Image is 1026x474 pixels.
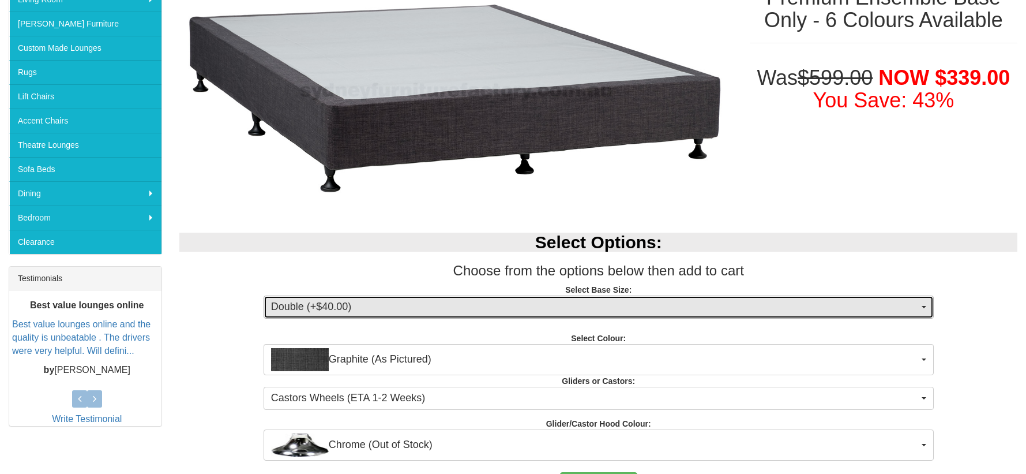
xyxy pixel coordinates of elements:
a: Theatre Lounges [9,133,161,157]
h1: Was [750,66,1017,112]
button: Castors Wheels (ETA 1-2 Weeks) [264,387,934,410]
strong: Select Colour: [571,334,626,343]
strong: Gliders or Castors: [562,376,635,386]
a: Rugs [9,60,161,84]
img: Graphite (As Pictured) [271,348,329,371]
strong: Glider/Castor Hood Colour: [546,419,651,428]
a: Sofa Beds [9,157,161,181]
a: Write Testimonial [52,414,122,424]
span: Graphite (As Pictured) [271,348,919,371]
span: Chrome (Out of Stock) [271,434,919,457]
img: Chrome (Out of Stock) [271,434,329,457]
a: Clearance [9,230,161,254]
a: Bedroom [9,206,161,230]
button: Chrome (Out of Stock)Chrome (Out of Stock) [264,430,934,461]
span: NOW $339.00 [878,66,1010,89]
a: Best value lounges online and the quality is unbeatable . The drivers were very helpful. Will def... [12,319,151,356]
b: Select Options: [535,233,662,252]
span: Double (+$40.00) [271,300,919,315]
a: Lift Chairs [9,84,161,109]
a: Accent Chairs [9,109,161,133]
font: You Save: 43% [813,88,954,112]
strong: Select Base Size: [565,285,632,294]
b: Best value lounges online [30,300,144,310]
p: [PERSON_NAME] [12,364,161,377]
div: Testimonials [9,267,161,290]
button: Graphite (As Pictured)Graphite (As Pictured) [264,344,934,375]
span: Castors Wheels (ETA 1-2 Weeks) [271,391,919,406]
a: Dining [9,181,161,206]
a: Custom Made Lounges [9,36,161,60]
h3: Choose from the options below then add to cart [179,263,1017,278]
b: by [44,365,55,375]
del: $599.00 [798,66,873,89]
a: [PERSON_NAME] Furniture [9,12,161,36]
button: Double (+$40.00) [264,296,934,319]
